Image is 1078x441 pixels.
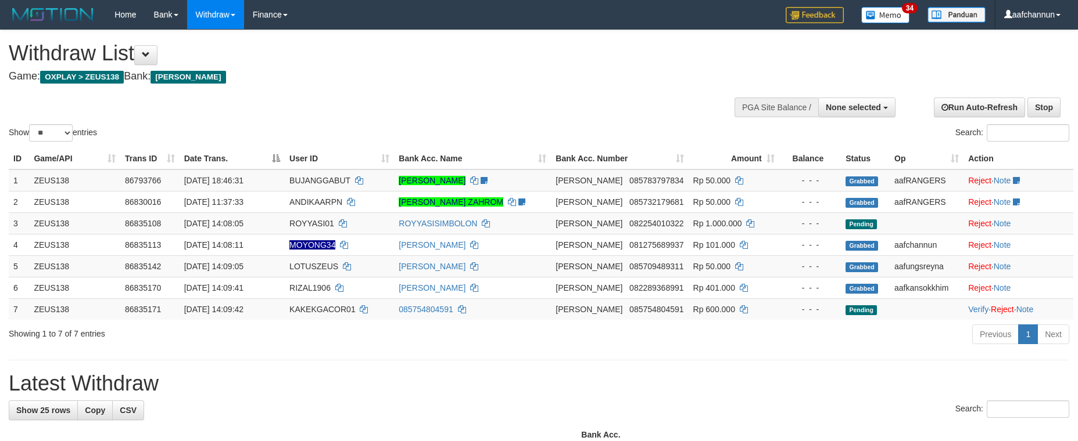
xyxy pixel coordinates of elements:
span: [DATE] 18:46:31 [184,176,243,185]
label: Search: [955,400,1069,418]
span: LOTUSZEUS [289,262,338,271]
span: Grabbed [846,176,878,186]
span: [PERSON_NAME] [151,71,225,84]
a: Verify [968,305,989,314]
span: 86793766 [125,176,161,185]
button: None selected [818,97,896,117]
span: [PERSON_NAME] [556,262,622,271]
td: · · [964,298,1073,320]
a: Show 25 rows [9,400,78,420]
div: - - - [784,175,836,186]
span: [DATE] 14:08:11 [184,240,243,250]
span: [DATE] 14:09:42 [184,305,243,314]
a: Previous [972,324,1019,344]
div: - - - [784,282,836,294]
td: · [964,169,1073,191]
div: Showing 1 to 7 of 7 entries [9,323,440,339]
a: ROYYASISIMBOLON [399,219,477,228]
th: Bank Acc. Number: activate to sort column ascending [551,148,688,169]
input: Search: [987,124,1069,142]
td: 2 [9,191,29,212]
a: Next [1037,324,1069,344]
span: Copy 082254010322 to clipboard [629,219,683,228]
span: Copy 085732179681 to clipboard [629,197,683,207]
a: Stop [1027,97,1061,117]
span: [PERSON_NAME] [556,240,622,250]
span: Rp 600.000 [693,305,735,314]
td: · [964,191,1073,212]
img: Feedback.jpg [786,7,844,23]
td: aafchannun [890,234,964,255]
img: Button%20Memo.svg [861,7,910,23]
span: [PERSON_NAME] [556,197,622,207]
span: [DATE] 14:08:05 [184,219,243,228]
div: PGA Site Balance / [735,97,818,117]
th: Trans ID: activate to sort column ascending [120,148,180,169]
a: Reject [968,219,991,228]
span: Rp 50.000 [693,197,731,207]
span: BUJANGGABUT [289,176,350,185]
span: Pending [846,305,877,315]
td: 5 [9,255,29,277]
div: - - - [784,261,836,272]
span: Copy 081275689937 to clipboard [629,240,683,250]
a: Note [1016,305,1034,314]
span: 86835170 [125,283,161,292]
td: aafRANGERS [890,169,964,191]
div: - - - [784,196,836,208]
td: · [964,212,1073,234]
label: Show entries [9,124,97,142]
td: aafkansokkhim [890,277,964,298]
span: Grabbed [846,284,878,294]
td: · [964,255,1073,277]
a: [PERSON_NAME] [399,262,465,271]
a: [PERSON_NAME] [399,176,465,185]
td: 6 [9,277,29,298]
span: 34 [902,3,918,13]
th: User ID: activate to sort column ascending [285,148,394,169]
a: Note [994,197,1011,207]
th: Balance [779,148,841,169]
td: ZEUS138 [29,212,120,234]
div: - - - [784,218,836,229]
td: ZEUS138 [29,255,120,277]
span: 86835113 [125,240,161,250]
span: Rp 50.000 [693,176,731,185]
td: ZEUS138 [29,298,120,320]
a: Reject [968,176,991,185]
span: [DATE] 14:09:05 [184,262,243,271]
th: Game/API: activate to sort column ascending [29,148,120,169]
span: [PERSON_NAME] [556,305,622,314]
span: Copy 082289368991 to clipboard [629,283,683,292]
div: - - - [784,303,836,315]
a: Reject [968,197,991,207]
td: ZEUS138 [29,191,120,212]
span: 86835108 [125,219,161,228]
td: aafungsreyna [890,255,964,277]
span: KAKEKGACOR01 [289,305,356,314]
a: Copy [77,400,113,420]
a: [PERSON_NAME] [399,240,465,250]
span: Grabbed [846,198,878,208]
h4: Game: Bank: [9,71,707,82]
span: Show 25 rows [16,406,70,415]
th: Op: activate to sort column ascending [890,148,964,169]
a: Reject [968,283,991,292]
td: 3 [9,212,29,234]
div: - - - [784,239,836,251]
span: [PERSON_NAME] [556,219,622,228]
td: · [964,277,1073,298]
span: Pending [846,219,877,229]
a: Note [994,176,1011,185]
td: 1 [9,169,29,191]
a: [PERSON_NAME] ZAHROM [399,197,503,207]
a: [PERSON_NAME] [399,283,465,292]
th: Date Trans.: activate to sort column descending [180,148,285,169]
select: Showentries [29,124,73,142]
label: Search: [955,124,1069,142]
img: MOTION_logo.png [9,6,97,23]
td: 4 [9,234,29,255]
th: ID [9,148,29,169]
span: Rp 50.000 [693,262,731,271]
a: 085754804591 [399,305,453,314]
